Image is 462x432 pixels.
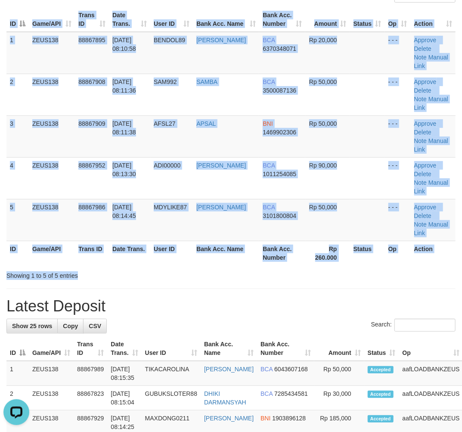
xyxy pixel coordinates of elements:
[414,204,437,211] a: Approve
[29,336,74,361] th: Game/API: activate to sort column ascending
[263,204,275,211] span: BCA
[29,32,75,74] td: ZEUS138
[154,204,187,211] span: MDYLIKE87
[150,7,193,32] th: User ID: activate to sort column ascending
[263,171,296,177] span: Copy 1011254085 to clipboard
[263,129,296,136] span: Copy 1469902306 to clipboard
[257,336,314,361] th: Bank Acc. Number: activate to sort column ascending
[371,319,456,332] label: Search:
[314,361,364,386] td: Rp 50,000
[196,37,246,44] a: [PERSON_NAME]
[414,96,427,103] a: Note
[414,137,427,144] a: Note
[193,241,259,265] th: Bank Acc. Name
[29,115,75,157] td: ZEUS138
[260,415,270,422] span: BNI
[414,54,448,69] a: Manual Link
[263,78,275,85] span: BCA
[74,386,107,410] td: 88867823
[414,221,448,236] a: Manual Link
[309,204,337,211] span: Rp 50,000
[74,361,107,386] td: 88867989
[29,386,74,410] td: ZEUS138
[394,319,456,332] input: Search:
[89,323,101,329] span: CSV
[29,241,75,265] th: Game/API
[368,415,394,423] span: Accepted
[83,319,107,333] a: CSV
[305,241,350,265] th: Rp 260.000
[368,391,394,398] span: Accepted
[107,336,141,361] th: Date Trans.: activate to sort column ascending
[274,366,308,373] span: Copy 6043607168 to clipboard
[385,32,411,74] td: - - -
[154,120,176,127] span: AFSL27
[150,241,193,265] th: User ID
[411,7,456,32] th: Action: activate to sort column ascending
[414,137,448,153] a: Manual Link
[142,361,201,386] td: TIKACAROLINA
[6,115,29,157] td: 3
[154,162,180,169] span: ADI00000
[6,32,29,74] td: 1
[6,319,58,333] a: Show 25 rows
[204,415,254,422] a: [PERSON_NAME]
[112,78,136,94] span: [DATE] 08:11:36
[109,241,150,265] th: Date Trans.
[414,87,431,94] a: Delete
[350,7,385,32] th: Status: activate to sort column ascending
[263,37,275,44] span: BCA
[260,366,273,373] span: BCA
[414,120,437,127] a: Approve
[414,54,427,61] a: Note
[309,162,337,169] span: Rp 90,000
[142,386,201,410] td: GUBUKSLOTER88
[6,7,29,32] th: ID: activate to sort column descending
[6,241,29,265] th: ID
[6,386,29,410] td: 2
[414,96,448,111] a: Manual Link
[414,171,431,177] a: Delete
[12,323,52,329] span: Show 25 rows
[309,120,337,127] span: Rp 50,000
[414,129,431,136] a: Delete
[107,386,141,410] td: [DATE] 08:15:04
[196,78,217,85] a: SAMBA
[6,157,29,199] td: 4
[6,74,29,115] td: 2
[411,241,456,265] th: Action
[263,87,296,94] span: Copy 3500087136 to clipboard
[29,74,75,115] td: ZEUS138
[263,212,296,219] span: Copy 3101800804 to clipboard
[107,361,141,386] td: [DATE] 08:15:35
[259,7,305,32] th: Bank Acc. Number: activate to sort column ascending
[112,204,136,219] span: [DATE] 08:14:45
[414,78,437,85] a: Approve
[6,268,186,280] div: Showing 1 to 5 of 5 entries
[78,78,105,85] span: 88867908
[6,361,29,386] td: 1
[385,115,411,157] td: - - -
[263,45,296,52] span: Copy 6370348071 to clipboard
[29,7,75,32] th: Game/API: activate to sort column ascending
[154,37,185,44] span: BENDOL89
[154,78,177,85] span: SAM992
[196,120,216,127] a: APSAL
[29,361,74,386] td: ZEUS138
[260,390,273,397] span: BCA
[6,199,29,241] td: 5
[63,323,78,329] span: Copy
[385,74,411,115] td: - - -
[29,157,75,199] td: ZEUS138
[274,390,308,397] span: Copy 7285434581 to clipboard
[78,37,105,44] span: 88867895
[196,162,246,169] a: [PERSON_NAME]
[112,162,136,177] span: [DATE] 08:13:30
[368,366,394,373] span: Accepted
[78,162,105,169] span: 88867952
[385,157,411,199] td: - - -
[414,45,431,52] a: Delete
[109,7,150,32] th: Date Trans.: activate to sort column ascending
[305,7,350,32] th: Amount: activate to sort column ascending
[414,179,427,186] a: Note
